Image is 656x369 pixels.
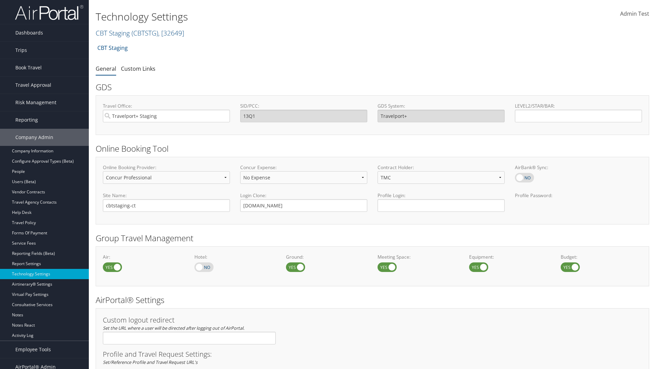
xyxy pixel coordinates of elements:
a: CBT Staging [97,41,128,55]
label: Contract Holder: [378,164,505,171]
a: Custom Links [121,65,155,72]
label: Air: [103,254,184,260]
span: Book Travel [15,59,42,76]
h1: Technology Settings [96,10,465,24]
label: Login Clone: [240,192,367,199]
span: Company Admin [15,129,53,146]
label: Budget: [561,254,642,260]
label: Online Booking Provider: [103,164,230,171]
label: Equipment: [469,254,550,260]
label: AirBank® Sync [515,173,534,182]
label: Profile Login: [378,192,505,211]
label: Profile Password: [515,192,642,211]
span: Admin Test [620,10,649,17]
span: Risk Management [15,94,56,111]
label: LEVEL2/STAR/BAR: [515,102,642,109]
h3: Profile and Travel Request Settings: [103,351,642,358]
label: Meeting Space: [378,254,459,260]
input: Profile Login: [378,199,505,212]
span: Travel Approval [15,77,51,94]
label: Ground: [286,254,367,260]
span: Reporting [15,111,38,128]
span: Employee Tools [15,341,51,358]
span: ( CBTSTG ) [132,28,158,38]
label: Hotel: [194,254,276,260]
label: AirBank® Sync: [515,164,642,171]
label: GDS System: [378,102,505,109]
h2: Online Booking Tool [96,143,649,154]
h2: GDS [96,81,644,93]
em: Set/Reference Profile and Travel Request URL's [103,359,197,365]
span: , [ 32649 ] [158,28,184,38]
label: Travel Office: [103,102,230,109]
a: Admin Test [620,3,649,25]
h2: Group Travel Management [96,232,649,244]
span: Dashboards [15,24,43,41]
h3: Custom logout redirect [103,317,276,324]
label: Concur Expense: [240,164,367,171]
label: SID/PCC: [240,102,367,109]
h2: AirPortal® Settings [96,294,649,306]
em: Set the URL where a user will be directed after logging out of AirPortal. [103,325,244,331]
a: General [96,65,116,72]
a: CBT Staging [96,28,184,38]
span: Trips [15,42,27,59]
img: airportal-logo.png [15,4,83,20]
label: Site Name: [103,192,230,199]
